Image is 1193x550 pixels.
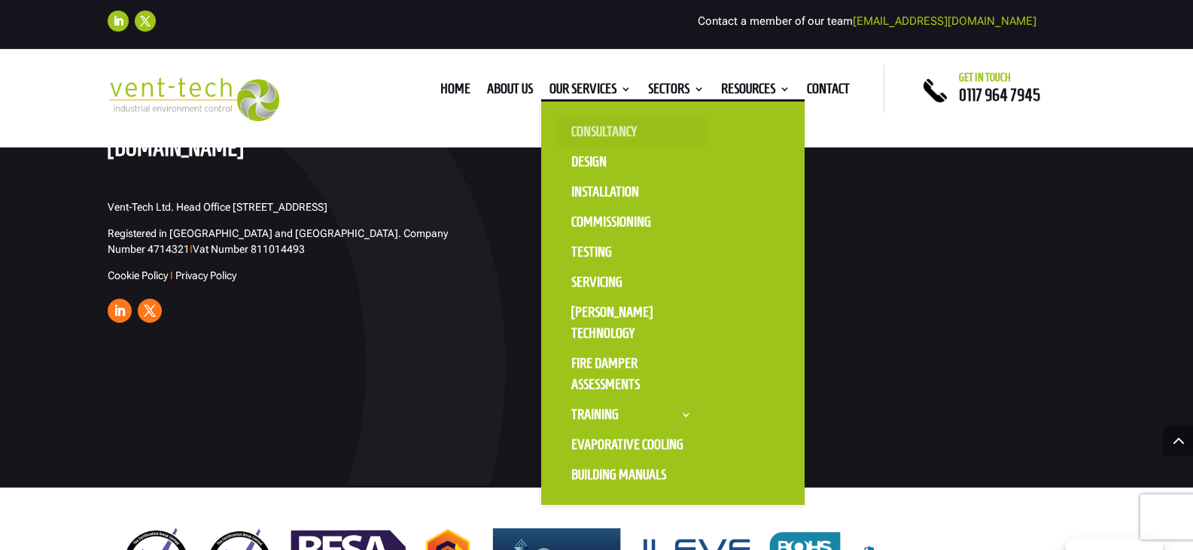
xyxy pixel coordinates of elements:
[108,299,132,323] a: Follow on LinkedIn
[959,86,1040,104] a: 0117 964 7945
[556,177,707,207] a: Installation
[721,84,790,100] a: Resources
[190,243,193,255] span: I
[108,269,168,281] a: Cookie Policy
[108,106,301,160] a: [EMAIL_ADDRESS][DOMAIN_NAME]
[556,430,707,460] a: Evaporative Cooling
[108,11,129,32] a: Follow on LinkedIn
[175,269,236,281] a: Privacy Policy
[556,117,707,147] a: Consultancy
[556,297,707,348] a: [PERSON_NAME] Technology
[698,14,1036,28] span: Contact a member of our team
[108,201,327,213] span: Vent-Tech Ltd. Head Office [STREET_ADDRESS]
[135,11,156,32] a: Follow on X
[556,460,707,490] a: Building Manuals
[556,237,707,267] a: Testing
[807,84,850,100] a: Contact
[440,84,470,100] a: Home
[108,227,448,255] span: Registered in [GEOGRAPHIC_DATA] and [GEOGRAPHIC_DATA]. Company Number 4714321 Vat Number 811014493
[138,299,162,323] a: Follow on X
[556,147,707,177] a: Design
[549,84,631,100] a: Our Services
[556,400,707,430] a: Training
[556,207,707,237] a: Commissioning
[108,77,280,122] img: 2023-09-27T08_35_16.549ZVENT-TECH---Clear-background
[170,269,173,281] span: I
[959,71,1011,84] span: Get in touch
[853,14,1036,28] a: [EMAIL_ADDRESS][DOMAIN_NAME]
[556,348,707,400] a: Fire Damper Assessments
[556,267,707,297] a: Servicing
[648,84,705,100] a: Sectors
[487,84,533,100] a: About us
